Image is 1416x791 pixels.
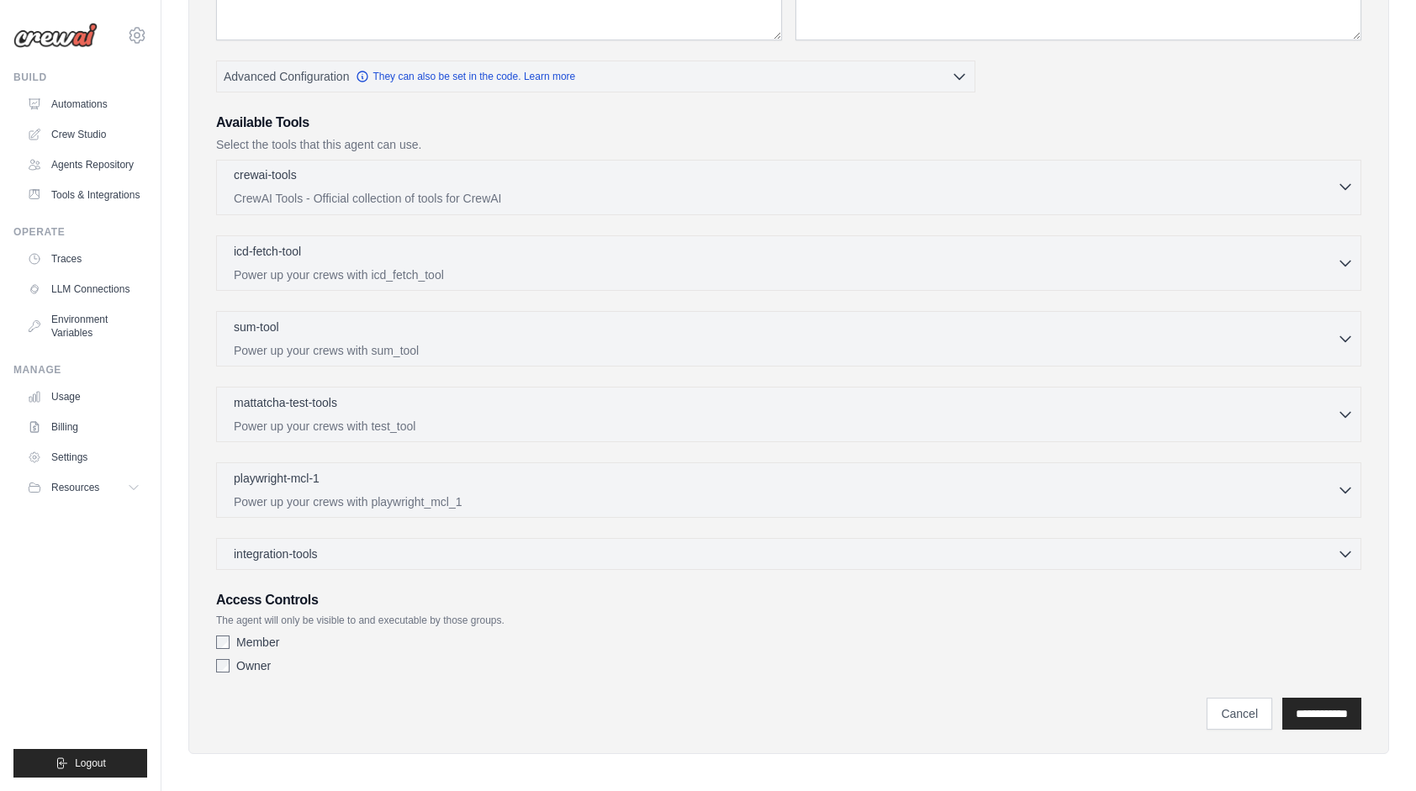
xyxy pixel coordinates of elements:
[224,546,1354,562] button: integration-tools
[234,394,337,411] p: mattatcha-test-tools
[20,182,147,208] a: Tools & Integrations
[20,276,147,303] a: LLM Connections
[234,266,1337,283] p: Power up your crews with icd_fetch_tool
[20,91,147,118] a: Automations
[20,245,147,272] a: Traces
[13,225,147,239] div: Operate
[216,590,1361,610] h3: Access Controls
[234,342,1337,359] p: Power up your crews with sum_tool
[234,470,320,487] p: playwright-mcl-1
[13,23,98,48] img: Logo
[20,151,147,178] a: Agents Repository
[234,243,301,260] p: icd-fetch-tool
[20,414,147,440] a: Billing
[224,394,1354,435] button: mattatcha-test-tools Power up your crews with test_tool
[224,166,1354,207] button: crewai-tools CrewAI Tools - Official collection of tools for CrewAI
[224,243,1354,283] button: icd-fetch-tool Power up your crews with icd_fetch_tool
[51,481,99,494] span: Resources
[356,70,575,83] a: They can also be set in the code. Learn more
[224,470,1354,510] button: playwright-mcl-1 Power up your crews with playwright_mcl_1
[13,363,147,377] div: Manage
[20,306,147,346] a: Environment Variables
[234,166,297,183] p: crewai-tools
[20,474,147,501] button: Resources
[224,319,1354,359] button: sum-tool Power up your crews with sum_tool
[234,546,318,562] span: integration-tools
[236,634,279,651] label: Member
[1207,698,1272,730] a: Cancel
[234,190,1337,207] p: CrewAI Tools - Official collection of tools for CrewAI
[236,657,271,674] label: Owner
[75,757,106,770] span: Logout
[234,493,1337,510] p: Power up your crews with playwright_mcl_1
[234,418,1337,435] p: Power up your crews with test_tool
[13,749,147,778] button: Logout
[20,444,147,471] a: Settings
[234,319,279,335] p: sum-tool
[216,136,1361,153] p: Select the tools that this agent can use.
[216,113,1361,133] h3: Available Tools
[217,61,975,92] button: Advanced Configuration They can also be set in the code. Learn more
[216,614,1361,627] p: The agent will only be visible to and executable by those groups.
[20,383,147,410] a: Usage
[13,71,147,84] div: Build
[20,121,147,148] a: Crew Studio
[224,68,349,85] span: Advanced Configuration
